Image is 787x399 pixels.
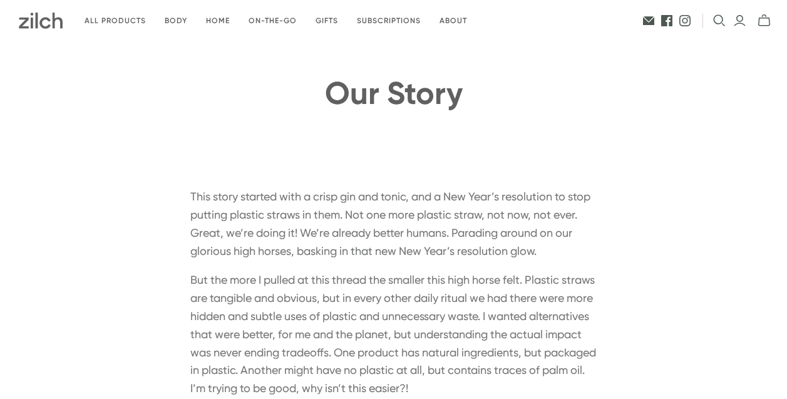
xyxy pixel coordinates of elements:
h1: Our Story [41,76,746,111]
a: About [430,6,476,36]
a: Gifts [306,6,347,36]
a: Body [155,6,197,36]
p: But the more I pulled at this thread the smaller this high horse felt. Plastic straws are tangibl... [190,271,597,398]
a: Subscriptions [347,6,430,36]
a: Login [733,14,746,28]
p: This story started with a crisp gin and tonic, and a New Year’s resolution to stop putting plasti... [190,188,597,260]
img: Zilch has done the hard yards and handpicked the best ethical and sustainable products for you an... [19,13,63,29]
a: Home [197,6,239,36]
a: All products [75,6,155,36]
button: Open search [713,14,726,27]
button: mini-cart-toggle [754,14,774,28]
a: On-the-go [239,6,306,36]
